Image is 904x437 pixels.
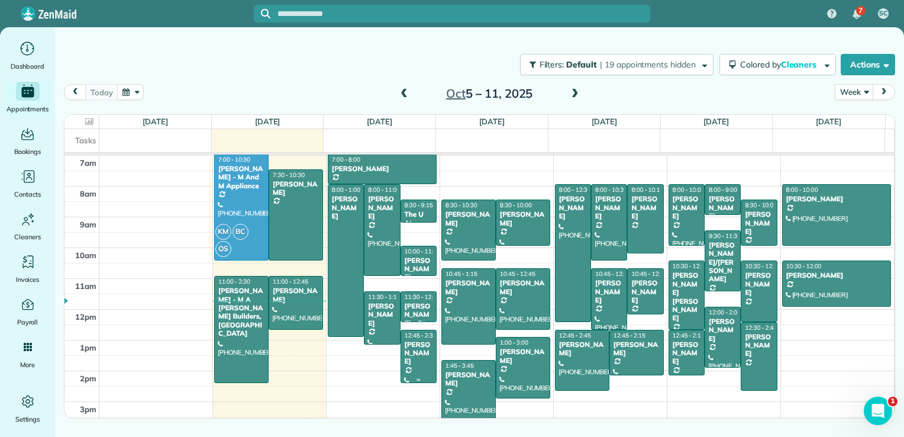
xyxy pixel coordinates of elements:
[559,332,591,339] span: 12:45 - 2:45
[445,210,492,227] div: [PERSON_NAME]
[404,256,433,282] div: [PERSON_NAME]
[500,339,528,346] span: 1:00 - 3:00
[272,180,319,197] div: [PERSON_NAME]
[672,195,701,220] div: [PERSON_NAME]
[272,287,319,304] div: [PERSON_NAME]
[80,158,96,168] span: 7am
[858,6,863,15] span: 7
[719,54,836,75] button: Colored byCleaners
[786,195,888,203] div: [PERSON_NAME]
[744,271,773,297] div: [PERSON_NAME]
[367,302,396,327] div: [PERSON_NAME]
[332,186,360,194] span: 8:00 - 1:00
[835,84,873,100] button: Week
[80,220,96,229] span: 9am
[7,103,49,115] span: Appointments
[841,54,895,75] button: Actions
[85,84,118,100] button: today
[14,231,41,243] span: Cleaners
[614,332,645,339] span: 12:45 - 2:15
[445,279,492,296] div: [PERSON_NAME]
[5,82,50,115] a: Appointments
[600,59,696,70] span: | 19 appointments hidden
[14,188,41,200] span: Contacts
[709,232,741,240] span: 9:30 - 11:30
[708,241,737,284] div: [PERSON_NAME]/[PERSON_NAME]
[500,201,532,209] span: 8:30 - 10:00
[331,195,360,220] div: [PERSON_NAME]
[844,1,869,27] div: 7 unread notifications
[673,262,708,270] span: 10:30 - 12:45
[80,404,96,414] span: 3pm
[5,252,50,285] a: Invoices
[5,392,50,425] a: Settings
[888,397,897,406] span: 1
[75,250,96,260] span: 10am
[672,340,701,366] div: [PERSON_NAME]
[5,210,50,243] a: Cleaners
[20,359,35,371] span: More
[5,295,50,328] a: Payroll
[673,186,705,194] span: 8:00 - 10:00
[786,271,888,279] div: [PERSON_NAME]
[540,59,564,70] span: Filters:
[520,54,713,75] button: Filters: Default | 19 appointments hidden
[404,340,433,366] div: [PERSON_NAME]
[631,279,660,304] div: [PERSON_NAME]
[631,270,667,278] span: 10:45 - 12:15
[405,332,437,339] span: 12:45 - 2:30
[592,117,617,126] a: [DATE]
[218,165,265,190] div: [PERSON_NAME] - M And M Appliance
[864,397,892,425] iframe: Intercom live chat
[16,274,40,285] span: Invoices
[740,59,821,70] span: Colored by
[445,371,492,388] div: [PERSON_NAME]
[559,186,591,194] span: 8:00 - 12:30
[745,324,777,332] span: 12:30 - 2:45
[479,117,505,126] a: [DATE]
[218,156,250,163] span: 7:00 - 10:30
[558,195,587,220] div: [PERSON_NAME]
[64,84,86,100] button: prev
[499,279,547,296] div: [PERSON_NAME]
[708,195,737,220] div: [PERSON_NAME]
[331,165,433,173] div: [PERSON_NAME]
[672,271,701,322] div: [PERSON_NAME] [PERSON_NAME]
[745,201,777,209] span: 8:30 - 10:00
[631,186,663,194] span: 8:00 - 10:15
[215,224,231,240] span: KM
[254,9,270,18] button: Focus search
[703,117,729,126] a: [DATE]
[368,186,400,194] span: 8:00 - 11:00
[595,186,627,194] span: 8:00 - 10:30
[143,117,168,126] a: [DATE]
[879,9,887,18] span: SC
[745,262,780,270] span: 10:30 - 12:30
[709,186,737,194] span: 8:00 - 9:00
[499,348,547,365] div: [PERSON_NAME]
[499,210,547,227] div: [PERSON_NAME]
[233,224,248,240] span: BC
[5,167,50,200] a: Contacts
[75,281,96,291] span: 11am
[5,124,50,158] a: Bookings
[215,241,231,257] span: OS
[708,317,737,343] div: [PERSON_NAME]
[367,117,392,126] a: [DATE]
[873,84,895,100] button: next
[80,189,96,198] span: 8am
[80,343,96,352] span: 1pm
[273,278,308,285] span: 11:00 - 12:45
[11,60,44,72] span: Dashboard
[558,340,606,358] div: [PERSON_NAME]
[613,340,660,358] div: [PERSON_NAME]
[566,59,598,70] span: Default
[368,293,400,301] span: 11:30 - 1:15
[709,309,741,316] span: 12:00 - 2:00
[332,156,360,163] span: 7:00 - 8:00
[15,413,40,425] span: Settings
[404,210,433,236] div: The U At Ledroit
[405,293,440,301] span: 11:30 - 12:30
[261,9,270,18] svg: Focus search
[744,333,773,358] div: [PERSON_NAME]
